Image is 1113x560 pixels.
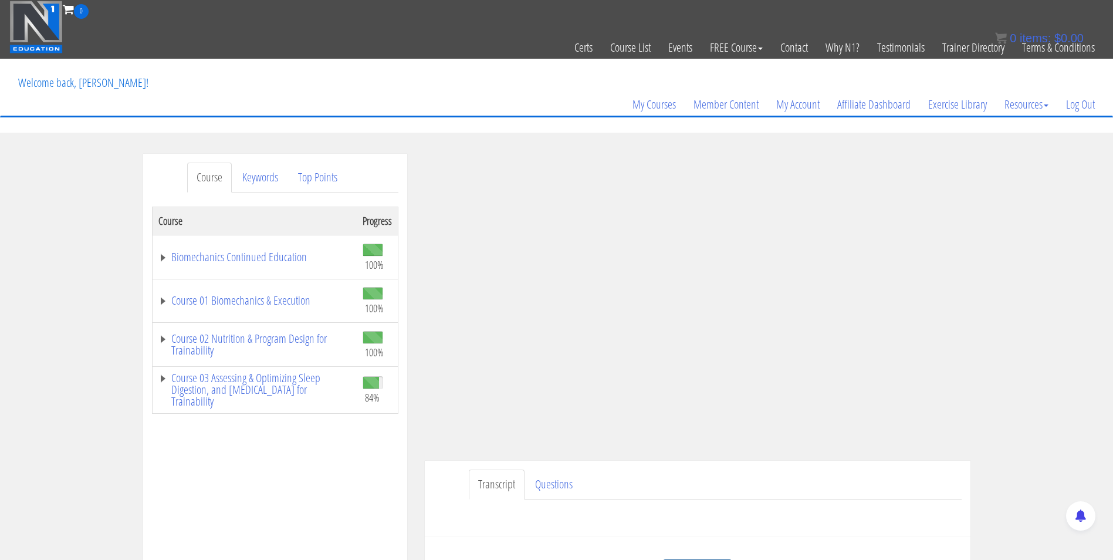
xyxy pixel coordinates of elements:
a: Biomechanics Continued Education [158,251,351,263]
a: Keywords [233,163,287,193]
a: 0 items: $0.00 [995,32,1084,45]
p: Welcome back, [PERSON_NAME]! [9,59,157,106]
span: 84% [365,391,380,404]
a: Course 03 Assessing & Optimizing Sleep Digestion, and [MEDICAL_DATA] for Trainability [158,372,351,407]
a: My Courses [624,76,685,133]
a: Log Out [1057,76,1104,133]
th: Progress [357,207,398,235]
a: Testimonials [868,19,933,76]
span: $ [1054,32,1061,45]
a: Course 02 Nutrition & Program Design for Trainability [158,333,351,356]
span: 0 [74,4,89,19]
a: Top Points [289,163,347,193]
a: Exercise Library [919,76,996,133]
a: Course List [601,19,659,76]
span: 100% [365,302,384,315]
a: Terms & Conditions [1013,19,1104,76]
img: icon11.png [995,32,1007,44]
span: 0 [1010,32,1016,45]
a: Member Content [685,76,767,133]
a: Transcript [469,470,525,500]
a: 0 [63,1,89,17]
a: Course 01 Biomechanics & Execution [158,295,351,306]
img: n1-education [9,1,63,53]
a: My Account [767,76,828,133]
a: Resources [996,76,1057,133]
a: Course [187,163,232,193]
th: Course [152,207,357,235]
a: Events [659,19,701,76]
a: FREE Course [701,19,772,76]
a: Contact [772,19,817,76]
a: Affiliate Dashboard [828,76,919,133]
span: 100% [365,346,384,359]
a: Certs [566,19,601,76]
span: items: [1020,32,1051,45]
bdi: 0.00 [1054,32,1084,45]
a: Why N1? [817,19,868,76]
a: Questions [526,470,582,500]
span: 100% [365,258,384,271]
a: Trainer Directory [933,19,1013,76]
